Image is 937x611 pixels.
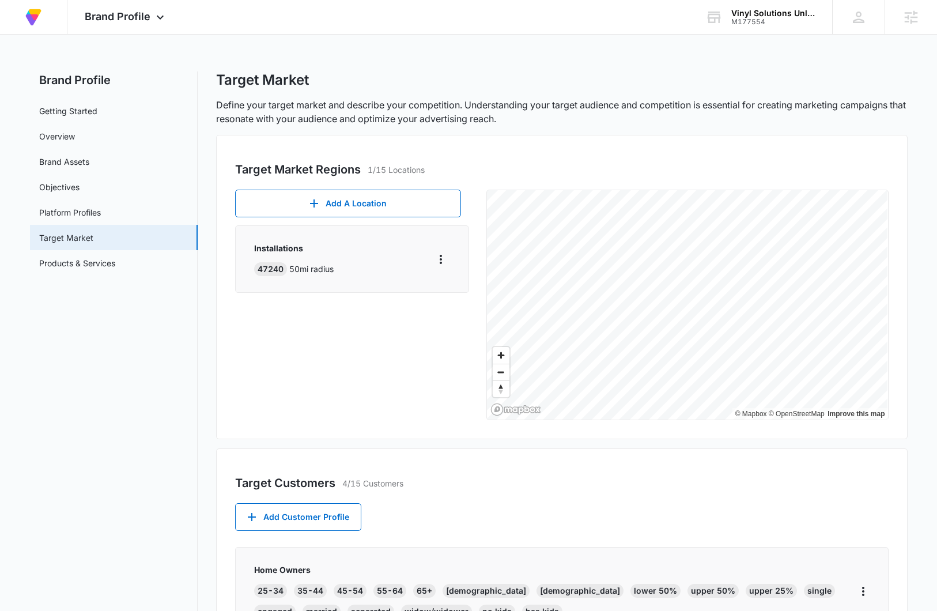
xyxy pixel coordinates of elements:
a: Products & Services [39,257,115,269]
div: 55-64 [373,584,406,598]
button: Add A Location [235,190,461,217]
p: 4/15 Customers [342,477,403,489]
a: OpenStreetMap [769,410,825,418]
a: Platform Profiles [39,206,101,218]
button: Zoom out [493,364,509,380]
div: account id [731,18,815,26]
a: Target Market [39,232,93,244]
div: account name [731,9,815,18]
canvas: Map [487,190,887,420]
h2: Brand Profile [30,71,198,89]
span: Reset bearing to north [493,381,509,397]
h1: Target Market [216,71,309,89]
button: Zoom in [493,347,509,364]
div: 45-54 [334,584,367,598]
p: Installations [254,242,334,254]
div: 47240 [254,262,287,276]
div: single [804,584,835,598]
a: Mapbox homepage [490,403,541,416]
h3: Target Market Regions [235,161,361,178]
div: upper 25% [746,584,797,598]
button: More [432,250,450,269]
button: Add Customer Profile [235,503,361,531]
button: More [857,582,870,601]
div: [DEMOGRAPHIC_DATA] [536,584,624,598]
div: 65+ [413,584,436,598]
button: Reset bearing to north [493,380,509,397]
a: Getting Started [39,105,97,117]
div: [DEMOGRAPHIC_DATA] [443,584,530,598]
a: Brand Assets [39,156,89,168]
a: Mapbox [735,410,767,418]
div: 35-44 [294,584,327,598]
h3: Target Customers [235,474,335,492]
div: upper 50% [687,584,739,598]
img: Volusion [23,7,44,28]
p: Define your target market and describe your competition. Understanding your target audience and c... [216,98,908,126]
a: Objectives [39,181,80,193]
div: lower 50% [630,584,681,598]
a: Overview [39,130,75,142]
p: Home Owners [254,564,857,576]
div: 25-34 [254,584,287,598]
span: Brand Profile [85,10,150,22]
a: Improve this map [828,410,885,418]
p: 1/15 Locations [368,164,425,176]
span: 50 mi radius [289,264,334,274]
